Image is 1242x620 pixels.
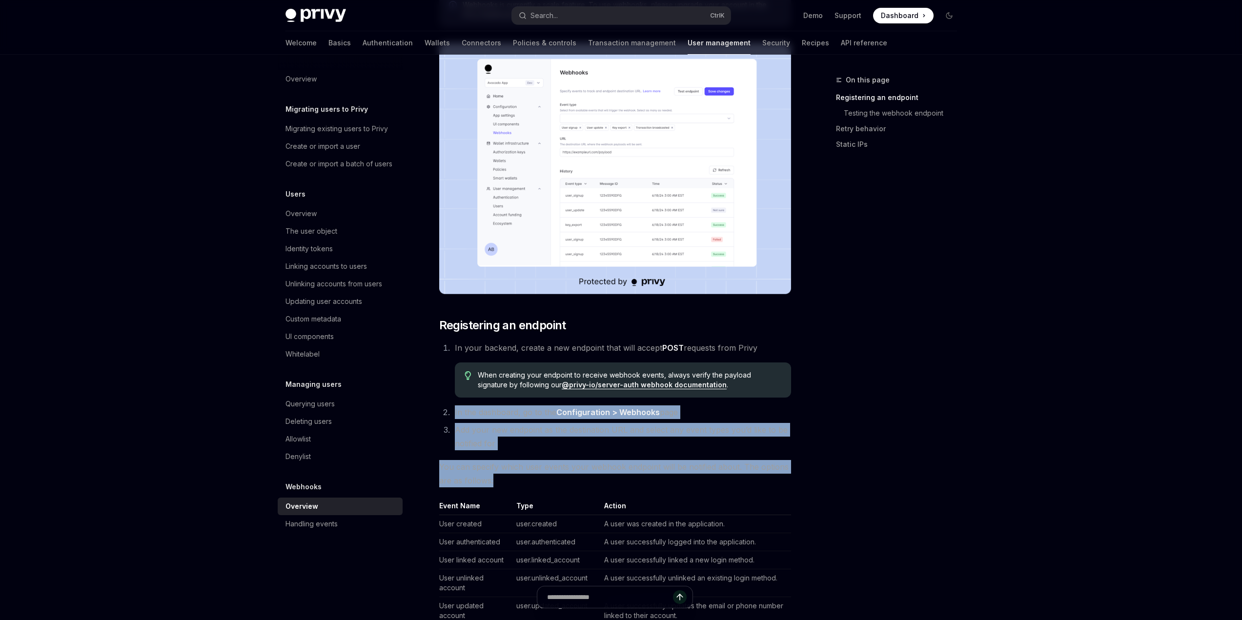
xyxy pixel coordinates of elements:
a: Authentication [363,31,413,55]
div: Allowlist [285,433,311,445]
strong: Configuration > Webhooks [556,407,660,417]
a: @privy-io/server-auth webhook documentation [562,380,727,389]
button: Toggle dark mode [941,8,957,23]
div: Overview [285,500,318,512]
a: Registering an endpoint [836,90,965,105]
a: API reference [841,31,887,55]
a: UI components [278,328,403,345]
span: Dashboard [881,11,918,20]
div: Overview [285,73,317,85]
a: Dashboard [873,8,934,23]
td: User authenticated [439,533,512,551]
a: Demo [803,11,823,20]
a: The user object [278,222,403,240]
div: Querying users [285,398,335,410]
a: Create or import a batch of users [278,155,403,173]
td: A user successfully unlinked an existing login method. [600,569,791,597]
h5: Users [285,188,305,200]
a: Whitelabel [278,345,403,363]
a: User management [688,31,751,55]
button: Send message [673,590,687,604]
td: A user was created in the application. [600,515,791,533]
div: UI components [285,331,334,342]
div: Overview [285,208,317,220]
a: Welcome [285,31,317,55]
a: Identity tokens [278,240,403,258]
img: dark logo [285,9,346,22]
div: Deleting users [285,416,332,427]
div: Search... [530,10,558,21]
a: Basics [328,31,351,55]
span: You can specify which user events your webhook endpoint will be notified about. The options are a... [439,460,791,487]
button: Search...CtrlK [512,7,731,24]
div: Migrating existing users to Privy [285,123,388,135]
td: User created [439,515,512,533]
a: Linking accounts to users [278,258,403,275]
a: Updating user accounts [278,293,403,310]
span: On this page [846,74,890,86]
th: Event Name [439,501,512,515]
strong: POST [662,343,684,353]
a: Security [762,31,790,55]
a: Transaction management [588,31,676,55]
a: Overview [278,70,403,88]
a: Deleting users [278,413,403,430]
td: A user successfully linked a new login method. [600,551,791,569]
span: Add your new endpoint as the destination URL and select any event types you’d like to be notified... [455,425,788,448]
div: Unlinking accounts from users [285,278,382,290]
a: Create or import a user [278,138,403,155]
a: Static IPs [836,137,965,152]
span: Ctrl K [710,12,725,20]
div: Updating user accounts [285,296,362,307]
a: Handling events [278,515,403,533]
a: Policies & controls [513,31,576,55]
span: In the dashboard, go to the page [455,407,678,417]
div: Whitelabel [285,348,320,360]
a: Migrating existing users to Privy [278,120,403,138]
div: Custom metadata [285,313,341,325]
a: Recipes [802,31,829,55]
th: Type [512,501,600,515]
a: Denylist [278,448,403,465]
div: Create or import a user [285,140,360,152]
div: The user object [285,225,337,237]
a: Querying users [278,395,403,413]
h5: Managing users [285,379,342,390]
a: Overview [278,498,403,515]
a: Custom metadata [278,310,403,328]
a: Allowlist [278,430,403,448]
a: Unlinking accounts from users [278,275,403,293]
a: Overview [278,205,403,222]
div: Handling events [285,518,338,530]
span: Registering an endpoint [439,318,566,333]
span: In your backend, create a new endpoint that will accept requests from Privy [455,343,757,353]
td: User linked account [439,551,512,569]
div: Identity tokens [285,243,333,255]
h5: Webhooks [285,481,322,493]
td: user.authenticated [512,533,600,551]
a: Wallets [425,31,450,55]
td: User unlinked account [439,569,512,597]
a: Support [835,11,861,20]
td: A user successfully logged into the application. [600,533,791,551]
a: Retry behavior [836,121,965,137]
div: Create or import a batch of users [285,158,392,170]
svg: Tip [465,371,471,380]
img: images/Webhooks.png [439,43,791,294]
div: Linking accounts to users [285,260,367,272]
span: When creating your endpoint to receive webhook events, always verify the payload signature by fol... [478,370,781,390]
div: Denylist [285,451,311,462]
th: Action [600,501,791,515]
td: user.unlinked_account [512,569,600,597]
a: Testing the webhook endpoint [844,105,965,121]
a: Connectors [462,31,501,55]
td: user.created [512,515,600,533]
td: user.linked_account [512,551,600,569]
h5: Migrating users to Privy [285,103,368,115]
